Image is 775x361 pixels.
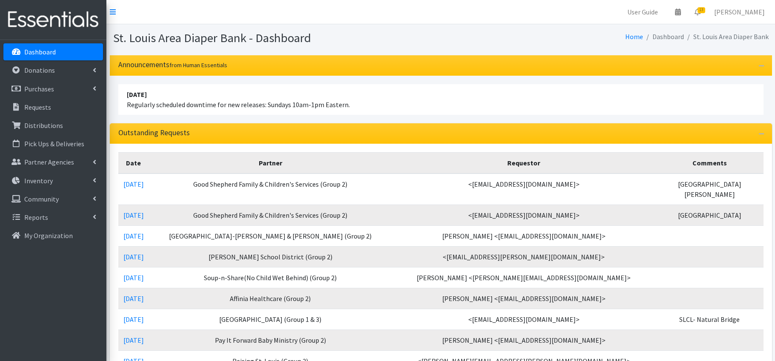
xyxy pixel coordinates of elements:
[656,152,763,173] th: Comments
[392,330,656,350] td: [PERSON_NAME] <[EMAIL_ADDRESS][DOMAIN_NAME]>
[3,190,103,208] a: Community
[392,173,656,205] td: <[EMAIL_ADDRESS][DOMAIN_NAME]>
[392,288,656,309] td: [PERSON_NAME] <[EMAIL_ADDRESS][DOMAIN_NAME]>
[24,48,56,56] p: Dashboard
[392,309,656,330] td: <[EMAIL_ADDRESS][DOMAIN_NAME]>
[24,176,53,185] p: Inventory
[123,273,144,282] a: [DATE]
[24,158,74,166] p: Partner Agencies
[3,172,103,189] a: Inventory
[24,121,63,130] p: Distributions
[118,84,764,115] li: Regularly scheduled downtime for new releases: Sundays 10am-1pm Eastern.
[684,31,769,43] li: St. Louis Area Diaper Bank
[3,62,103,79] a: Donations
[3,153,103,171] a: Partner Agencies
[24,103,51,111] p: Requests
[113,31,438,45] h1: St. Louis Area Diaper Bank - Dashboard
[24,85,54,93] p: Purchases
[3,135,103,152] a: Pick Ups & Deliveries
[123,180,144,188] a: [DATE]
[707,3,772,20] a: [PERSON_NAME]
[149,173,392,205] td: Good Shepherd Family & Children's Services (Group 2)
[118,152,149,173] th: Date
[3,80,103,97] a: Purchases
[123,294,144,303] a: [DATE]
[24,213,48,222] p: Reports
[24,195,59,203] p: Community
[625,32,643,41] a: Home
[3,209,103,226] a: Reports
[392,267,656,288] td: [PERSON_NAME] <[PERSON_NAME][EMAIL_ADDRESS][DOMAIN_NAME]>
[392,246,656,267] td: <[EMAIL_ADDRESS][PERSON_NAME][DOMAIN_NAME]>
[3,99,103,116] a: Requests
[24,139,84,148] p: Pick Ups & Deliveries
[3,227,103,244] a: My Organization
[123,232,144,240] a: [DATE]
[698,7,705,13] span: 13
[3,43,103,60] a: Dashboard
[123,253,144,261] a: [DATE]
[392,205,656,225] td: <[EMAIL_ADDRESS][DOMAIN_NAME]>
[149,205,392,225] td: Good Shepherd Family & Children's Services (Group 2)
[118,60,227,69] h3: Announcements
[24,66,55,74] p: Donations
[123,211,144,219] a: [DATE]
[656,173,763,205] td: [GEOGRAPHIC_DATA][PERSON_NAME]
[123,315,144,324] a: [DATE]
[392,225,656,246] td: [PERSON_NAME] <[EMAIL_ADDRESS][DOMAIN_NAME]>
[118,128,190,137] h3: Outstanding Requests
[149,267,392,288] td: Soup-n-Share(No Child Wet Behind) (Group 2)
[621,3,665,20] a: User Guide
[643,31,684,43] li: Dashboard
[149,152,392,173] th: Partner
[688,3,707,20] a: 13
[149,330,392,350] td: Pay It Forward Baby Ministry (Group 2)
[149,309,392,330] td: [GEOGRAPHIC_DATA] (Group 1 & 3)
[24,231,73,240] p: My Organization
[149,246,392,267] td: [PERSON_NAME] School District (Group 2)
[656,309,763,330] td: SLCL- Natural Bridge
[392,152,656,173] th: Requestor
[127,90,147,99] strong: [DATE]
[3,6,103,34] img: HumanEssentials
[149,225,392,246] td: [GEOGRAPHIC_DATA]-[PERSON_NAME] & [PERSON_NAME] (Group 2)
[3,117,103,134] a: Distributions
[123,336,144,344] a: [DATE]
[149,288,392,309] td: Affinia Healthcare (Group 2)
[656,205,763,225] td: [GEOGRAPHIC_DATA]
[169,61,227,69] small: from Human Essentials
